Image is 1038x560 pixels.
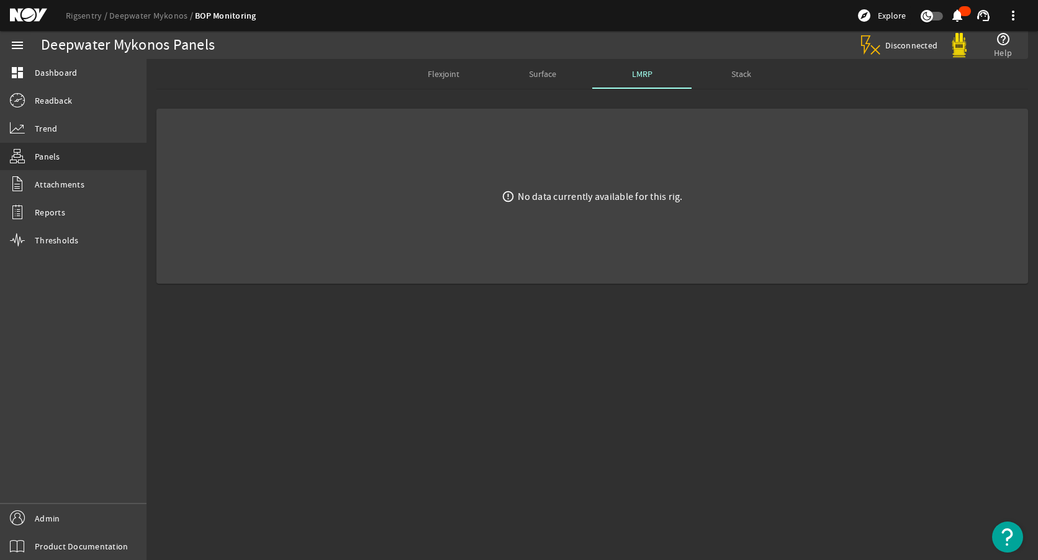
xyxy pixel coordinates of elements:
a: Rigsentry [66,10,109,21]
span: Flexjoint [428,70,459,78]
mat-icon: support_agent [976,8,991,23]
span: Reports [35,206,65,219]
span: Admin [35,512,60,525]
span: Attachments [35,178,84,191]
span: Panels [35,150,60,163]
mat-icon: menu [10,38,25,53]
span: Trend [35,122,57,135]
button: Open Resource Center [992,522,1023,553]
div: No data currently available for this rig. [518,190,682,202]
span: Dashboard [35,66,77,79]
span: Disconnected [885,40,938,51]
button: Explore [852,6,911,25]
mat-icon: notifications [950,8,965,23]
div: Deepwater Mykonos Panels [41,39,215,52]
span: Thresholds [35,234,79,246]
img: Yellowpod.svg [947,33,972,58]
span: Product Documentation [35,540,128,553]
span: Readback [35,94,72,107]
span: Surface [529,70,556,78]
span: Stack [731,70,751,78]
span: Help [994,47,1012,59]
a: Deepwater Mykonos [109,10,195,21]
button: more_vert [998,1,1028,30]
a: BOP Monitoring [195,10,256,22]
mat-icon: error_outline [502,190,515,203]
mat-icon: dashboard [10,65,25,80]
span: Explore [878,9,906,22]
mat-icon: help_outline [996,32,1011,47]
mat-icon: explore [857,8,872,23]
span: LMRP [632,70,652,78]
